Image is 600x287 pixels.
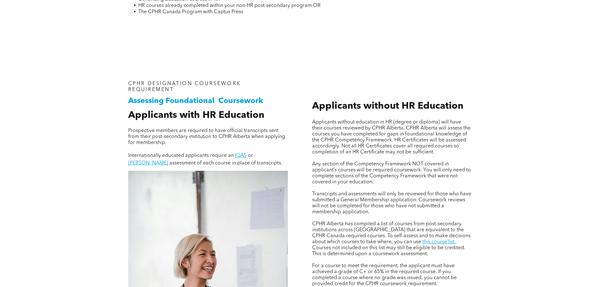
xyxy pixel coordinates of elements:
span: HR courses already completed within your non-HR post-secondary program OR [138,3,321,8]
span: Internationally educated applicants require an [128,153,234,158]
span: Assessing Foundational Coursework [128,97,263,105]
a: IQAS [235,153,247,158]
span: assessment of each course in place of transcripts. [169,161,282,166]
span: or [248,153,253,158]
span: Any section of the Competency Framework NOT covered in applicant’s courses will be required cours... [312,162,471,185]
span: The CPHR Canada Program with Captus Press [138,9,243,14]
a: [PERSON_NAME] [128,161,168,166]
span: Applicants with HR Education [128,111,264,120]
span: For a course to meet the requirement, the applicant must have achieved a grade of C+ or 65% in th... [312,263,457,286]
span: Applicants without HR Education [312,101,463,111]
span: Applicants without education in HR (degree or diploma) will have their courses reviewed by CPHR A... [312,120,471,155]
span: Transcripts and assessments will only be reviewed for those who have submitted a General Membersh... [312,192,471,215]
span: Prospective members are required to have official transcripts sent from their post-secondary inst... [128,128,285,145]
span: Courses not included on this list may still be eligible to be credited. This is determined upon a... [312,245,465,256]
a: this course list. [422,239,456,244]
span: CPHR Alberta has compiled a list of courses from post-secondary institutions across [GEOGRAPHIC_D... [312,221,471,244]
span: CPHR DESIGNATION COURSEWORK REQUIREMENT [128,81,241,92]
